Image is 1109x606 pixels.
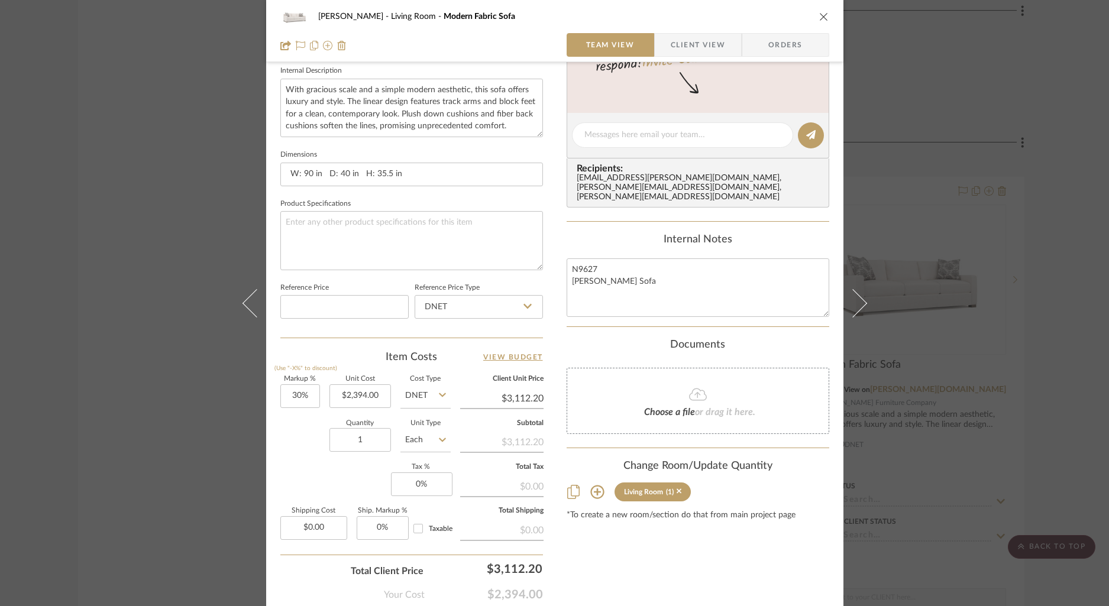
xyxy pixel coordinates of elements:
[429,525,452,532] span: Taxable
[666,488,674,496] div: (1)
[415,285,480,291] label: Reference Price Type
[567,234,829,247] div: Internal Notes
[460,430,544,452] div: $3,112.20
[329,376,391,382] label: Unit Cost
[280,5,309,28] img: 835870ce-0cd4-4d1d-9f0f-17f45b145c64_48x40.jpg
[483,350,543,364] a: View Budget
[280,376,320,382] label: Markup %
[384,588,425,602] span: Your Cost
[624,488,663,496] div: Living Room
[429,557,548,581] div: $3,112.20
[755,33,816,57] span: Orders
[577,163,824,174] span: Recipients:
[460,376,544,382] label: Client Unit Price
[280,163,543,186] input: Enter the dimensions of this item
[671,33,725,57] span: Client View
[400,376,451,382] label: Cost Type
[280,201,351,207] label: Product Specifications
[695,407,755,417] span: or drag it here.
[391,12,444,21] span: Living Room
[444,12,515,21] span: Modern Fabric Sofa
[329,420,391,426] label: Quantity
[391,464,451,470] label: Tax %
[280,285,329,291] label: Reference Price
[280,68,342,74] label: Internal Description
[460,464,544,470] label: Total Tax
[460,420,544,426] label: Subtotal
[577,174,824,202] div: [EMAIL_ADDRESS][PERSON_NAME][DOMAIN_NAME] , [PERSON_NAME][EMAIL_ADDRESS][DOMAIN_NAME] , [PERSON_N...
[280,350,543,364] div: Item Costs
[644,407,695,417] span: Choose a file
[280,152,317,158] label: Dimensions
[425,588,543,602] span: $2,394.00
[460,475,544,496] div: $0.00
[567,339,829,352] div: Documents
[567,511,829,520] div: *To create a new room/section do that from main project page
[337,41,347,50] img: Remove from project
[357,508,409,514] label: Ship. Markup %
[318,12,391,21] span: [PERSON_NAME]
[460,518,544,540] div: $0.00
[460,508,544,514] label: Total Shipping
[586,33,635,57] span: Team View
[351,564,423,578] span: Total Client Price
[400,420,451,426] label: Unit Type
[819,11,829,22] button: close
[567,460,829,473] div: Change Room/Update Quantity
[280,508,347,514] label: Shipping Cost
